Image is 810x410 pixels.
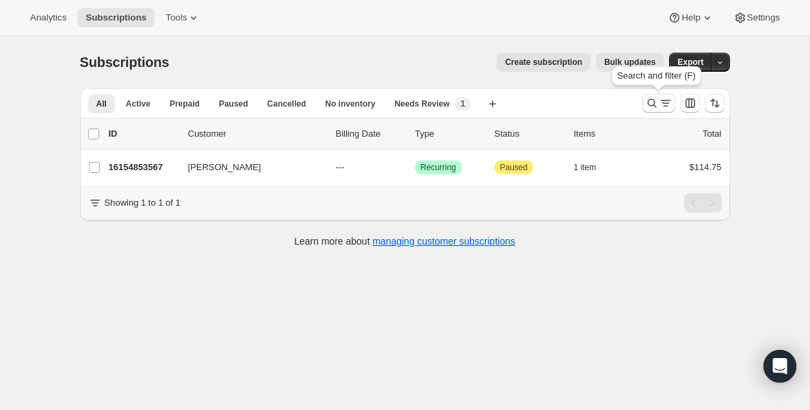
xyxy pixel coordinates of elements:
p: Learn more about [294,234,515,248]
span: Subscriptions [80,55,170,70]
button: Help [659,8,722,27]
span: Create subscription [505,57,582,68]
p: Showing 1 to 1 of 1 [105,196,181,210]
button: 1 item [574,158,612,177]
p: Customer [188,127,325,141]
span: Needs Review [395,98,450,109]
p: Billing Date [336,127,404,141]
span: All [96,98,107,109]
button: Customize table column order and visibility [681,94,700,113]
nav: Pagination [684,193,722,213]
a: managing customer subscriptions [372,236,515,247]
span: Subscriptions [86,12,146,23]
div: 16154853567[PERSON_NAME]---SuccessRecurringAttentionPaused1 item$114.75 [109,158,722,177]
button: Bulk updates [596,53,664,72]
p: ID [109,127,177,141]
span: Cancelled [267,98,306,109]
span: $114.75 [690,162,722,172]
span: Help [681,12,700,23]
p: Status [495,127,563,141]
button: Search and filter results [642,94,675,113]
span: No inventory [325,98,375,109]
button: Create new view [482,94,504,113]
div: Items [574,127,642,141]
span: 1 item [574,162,597,173]
p: Total [703,127,721,141]
p: 16154853567 [109,161,177,174]
span: Export [677,57,703,68]
button: Subscriptions [77,8,155,27]
button: [PERSON_NAME] [180,156,317,178]
span: Analytics [30,12,66,23]
span: 1 [460,98,465,109]
button: Export [669,53,711,72]
div: Open Intercom Messenger [763,350,796,383]
div: Type [415,127,484,141]
div: IDCustomerBilling DateTypeStatusItemsTotal [109,127,722,141]
span: --- [336,162,345,172]
span: Paused [219,98,248,109]
button: Sort the results [705,94,724,113]
button: Analytics [22,8,75,27]
button: Create subscription [497,53,590,72]
span: Prepaid [170,98,200,109]
span: Tools [166,12,187,23]
span: Recurring [421,162,456,173]
span: [PERSON_NAME] [188,161,261,174]
span: Paused [500,162,528,173]
span: Active [126,98,151,109]
button: Tools [157,8,209,27]
button: Settings [725,8,788,27]
span: Bulk updates [604,57,655,68]
span: Settings [747,12,780,23]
